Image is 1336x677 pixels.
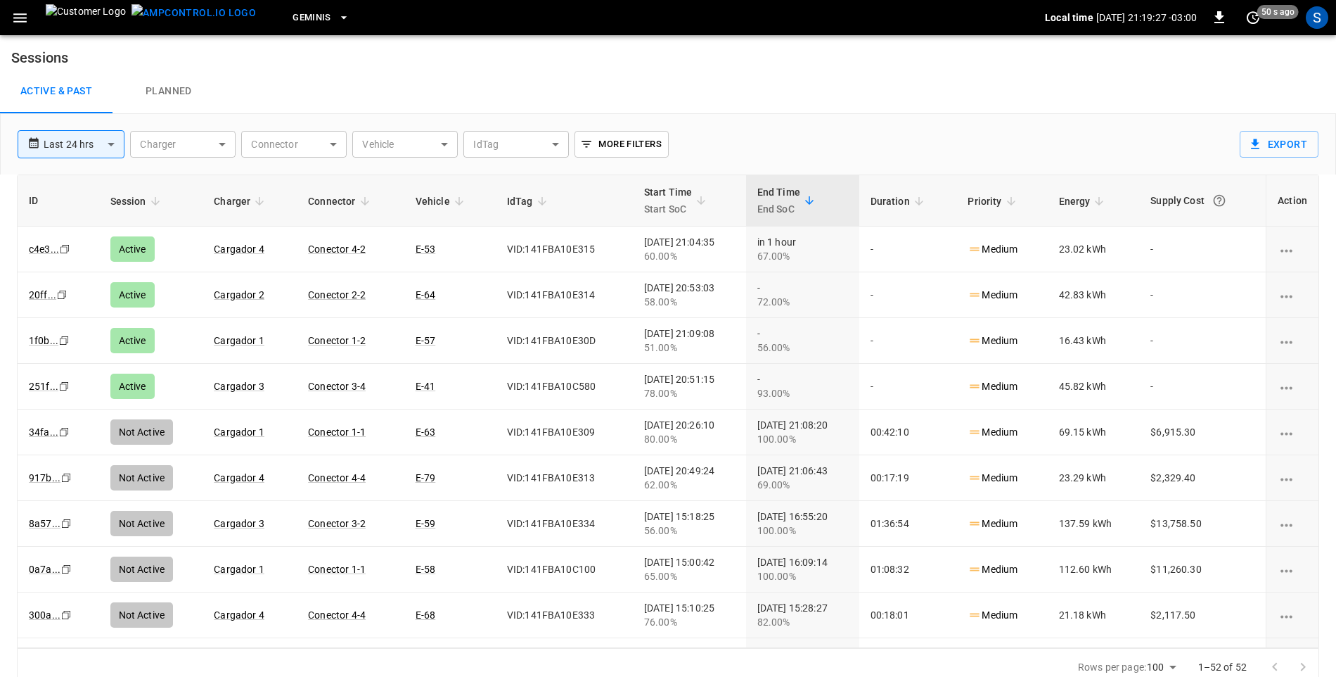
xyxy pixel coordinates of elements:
[644,478,735,492] div: 62.00%
[968,471,1017,486] p: Medium
[496,455,633,501] td: VID:141FBA10E313
[214,564,264,575] a: Cargador 1
[416,518,436,529] a: E-59
[29,381,58,392] a: 251f...
[1048,364,1140,410] td: 45.82 kWh
[859,410,957,455] td: 00:42:10
[1048,272,1140,318] td: 42.83 kWh
[110,282,155,308] div: Active
[757,341,848,355] div: 56.00%
[1048,547,1140,593] td: 112.60 kWh
[308,193,373,210] span: Connector
[1048,501,1140,547] td: 137.59 kWh
[496,547,633,593] td: VID:141FBA10C100
[58,424,72,440] div: copy
[110,511,174,536] div: Not Active
[757,235,848,263] div: in 1 hour
[46,4,126,31] img: Customer Logo
[214,472,264,483] a: Cargador 4
[416,472,436,483] a: E-79
[110,236,155,262] div: Active
[1207,188,1232,213] button: The cost of your charging session based on your supply rates
[644,601,735,629] div: [DATE] 15:10:25
[293,10,331,26] span: Geminis
[757,184,818,217] span: End TimeEnd SoC
[644,341,735,355] div: 51.00%
[859,364,957,410] td: -
[1278,242,1307,256] div: charging session options
[1278,517,1307,531] div: charging session options
[1139,272,1266,318] td: -
[416,609,436,621] a: E-68
[1048,455,1140,501] td: 23.29 kWh
[1139,227,1266,272] td: -
[110,374,155,399] div: Active
[644,418,735,446] div: [DATE] 20:26:10
[757,569,848,583] div: 100.00%
[308,289,366,300] a: Conector 2-2
[1278,608,1307,622] div: charging session options
[1278,379,1307,393] div: charging session options
[644,555,735,583] div: [DATE] 15:00:42
[1139,364,1266,410] td: -
[496,410,633,455] td: VID:141FBA10E309
[644,432,735,446] div: 80.00%
[1139,547,1266,593] td: $11,260.30
[757,418,848,446] div: [DATE] 21:08:20
[56,287,70,303] div: copy
[1139,593,1266,638] td: $2,117.50
[1266,175,1318,227] th: Action
[859,547,957,593] td: 01:08:32
[29,335,58,346] a: 1f0b...
[859,227,957,272] td: -
[1096,11,1197,25] p: [DATE] 21:19:27 -03:00
[968,242,1017,257] p: Medium
[110,602,174,628] div: Not Active
[287,4,355,32] button: Geminis
[757,184,800,217] div: End Time
[644,569,735,583] div: 65.00%
[644,184,711,217] span: Start TimeStart SoC
[968,379,1017,394] p: Medium
[757,647,848,675] div: [DATE] 15:17:38
[60,607,74,623] div: copy
[968,517,1017,531] p: Medium
[968,288,1017,303] p: Medium
[17,175,1319,648] div: sessions table
[308,564,366,575] a: Conector 1-1
[1278,334,1307,348] div: charging session options
[859,318,957,364] td: -
[110,419,174,445] div: Not Active
[859,593,957,638] td: 00:18:01
[416,564,436,575] a: E-58
[644,235,735,263] div: [DATE] 21:04:35
[1048,227,1140,272] td: 23.02 kWh
[110,328,155,353] div: Active
[60,562,74,577] div: copy
[1078,660,1146,674] p: Rows per page:
[496,501,633,547] td: VID:141FBA10E334
[416,193,468,210] span: Vehicle
[110,193,165,210] span: Session
[757,601,848,629] div: [DATE] 15:28:27
[757,295,848,309] div: 72.00%
[1139,455,1266,501] td: $2,329.40
[110,465,174,491] div: Not Active
[1059,193,1109,210] span: Energy
[308,609,366,621] a: Conector 4-4
[496,318,633,364] td: VID:141FBA10E30D
[968,193,1020,210] span: Priority
[60,516,74,531] div: copy
[644,615,735,629] div: 76.00%
[58,333,72,348] div: copy
[1048,593,1140,638] td: 21.18 kWh
[1150,188,1254,213] div: Supply Cost
[757,432,848,446] div: 100.00%
[214,289,264,300] a: Cargador 2
[416,289,436,300] a: E-64
[1278,471,1307,485] div: charging session options
[968,608,1017,623] p: Medium
[859,501,957,547] td: 01:36:54
[58,379,72,394] div: copy
[29,518,60,529] a: 8a57...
